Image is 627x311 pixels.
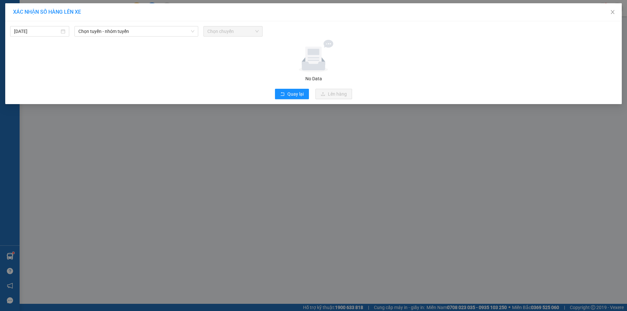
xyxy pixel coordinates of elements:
b: An Anh Limousine [8,42,36,73]
span: close [610,9,615,15]
div: No Data [9,75,618,82]
button: rollbackQuay lại [275,89,309,99]
input: 14/10/2025 [14,28,59,35]
span: Chọn chuyến [207,26,259,36]
span: Quay lại [287,90,304,98]
span: down [191,29,195,33]
span: Chọn tuyến - nhóm tuyến [78,26,194,36]
span: rollback [280,92,285,97]
button: Close [603,3,622,22]
b: Biên nhận gởi hàng hóa [42,9,63,63]
button: uploadLên hàng [315,89,352,99]
span: XÁC NHẬN SỐ HÀNG LÊN XE [13,9,81,15]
